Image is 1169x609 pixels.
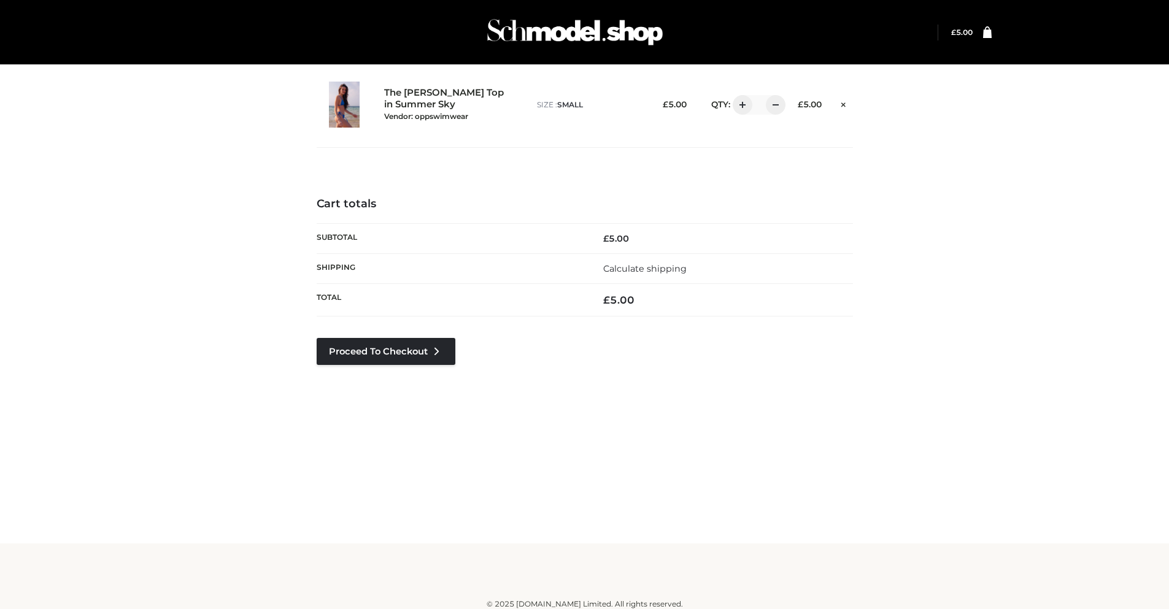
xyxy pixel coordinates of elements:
[317,338,455,365] a: Proceed to Checkout
[663,99,687,109] bdi: 5.00
[483,8,667,56] img: Schmodel Admin 964
[603,233,629,244] bdi: 5.00
[317,284,585,316] th: Total
[951,28,956,37] span: £
[384,112,468,121] small: Vendor: oppswimwear
[537,99,642,110] p: size :
[317,223,585,253] th: Subtotal
[603,294,635,306] bdi: 5.00
[317,253,585,283] th: Shipping
[384,87,511,121] a: The [PERSON_NAME] Top in Summer SkyVendor: oppswimwear
[663,99,668,109] span: £
[603,263,687,274] a: Calculate shipping
[951,28,973,37] a: £5.00
[798,99,803,109] span: £
[603,294,610,306] span: £
[798,99,822,109] bdi: 5.00
[557,100,583,109] span: SMALL
[951,28,973,37] bdi: 5.00
[603,233,609,244] span: £
[699,95,777,115] div: QTY:
[834,95,852,111] a: Remove this item
[317,197,853,211] h4: Cart totals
